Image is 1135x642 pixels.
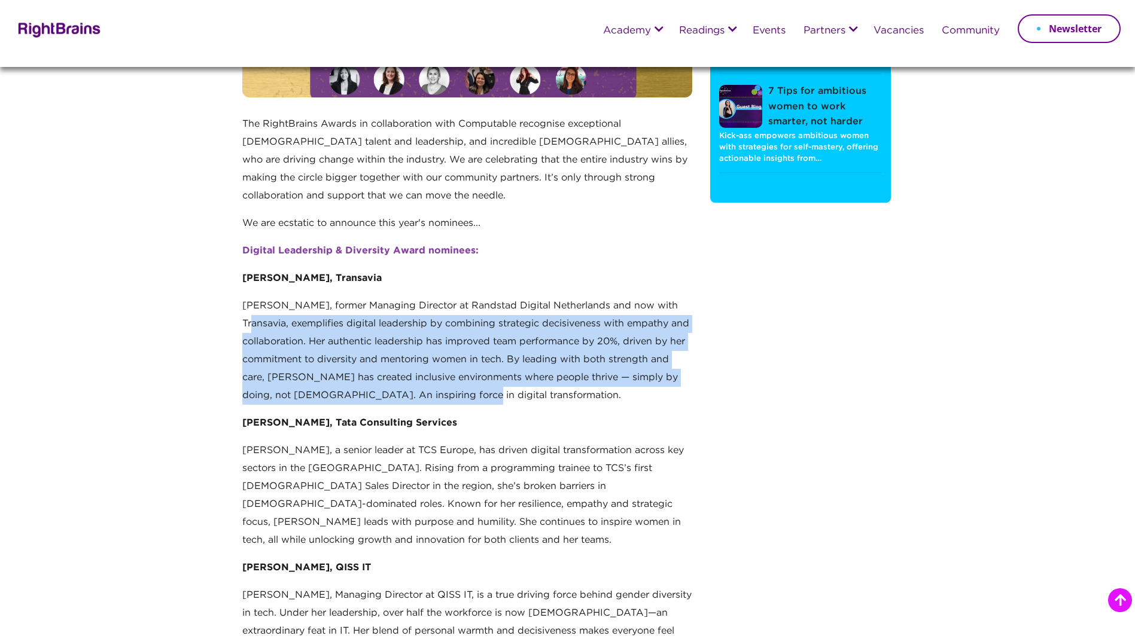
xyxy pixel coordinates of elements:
[603,26,651,36] a: Academy
[804,26,845,36] a: Partners
[942,26,1000,36] a: Community
[242,418,457,427] strong: [PERSON_NAME], Tata Consulting Services
[242,563,371,572] strong: [PERSON_NAME], QISS IT
[242,442,692,559] p: [PERSON_NAME], a senior leader at TCS Europe, has driven digital transformation across key sector...
[753,26,786,36] a: Events
[679,26,725,36] a: Readings
[719,84,882,130] a: 7 Tips for ambitious women to work smarter, not harder
[242,115,692,215] p: The RightBrains Awards in collaboration with Computable recognise exceptional [DEMOGRAPHIC_DATA] ...
[242,297,692,414] p: [PERSON_NAME], former Managing Director at Randstad Digital Netherlands and now with Transavia, e...
[242,215,692,242] p: We are ecstatic to announce this year's nominees...
[1018,14,1121,43] a: Newsletter
[874,26,924,36] a: Vacancies
[242,274,382,283] strong: [PERSON_NAME], Transavia
[242,246,479,255] span: Digital Leadership & Diversity Award nominees:
[719,130,882,165] p: Kick-ass empowers ambitious women with strategies for self-mastery, offering actionable insights ...
[14,20,101,38] img: Rightbrains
